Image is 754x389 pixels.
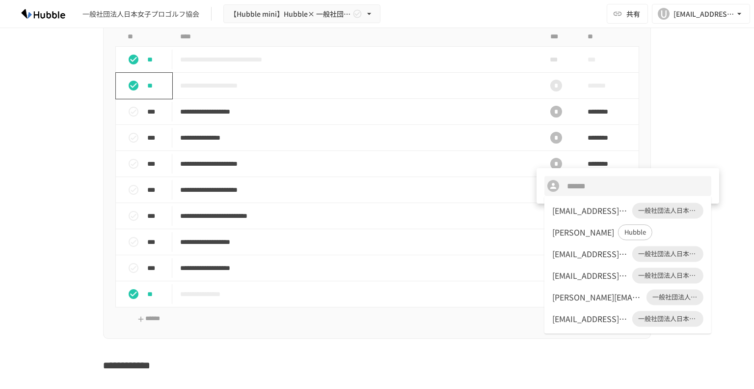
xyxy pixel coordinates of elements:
div: [PERSON_NAME] [552,226,614,238]
div: [EMAIL_ADDRESS][DOMAIN_NAME] [552,248,628,260]
div: [EMAIL_ADDRESS][DOMAIN_NAME] [552,313,628,325]
div: [EMAIL_ADDRESS][DOMAIN_NAME] [552,205,628,216]
span: 一般社団法人日本女子プロゴルフ協会 [632,314,703,324]
span: 一般社団法人日本女子プロゴルフ協会 [632,206,703,216]
span: 一般社団法人日本女子プロゴルフ協会 [646,293,703,302]
span: Hubble [619,228,652,238]
div: [EMAIL_ADDRESS][DOMAIN_NAME] [552,269,628,281]
span: 一般社団法人日本女子プロゴルフ協会 [632,271,703,281]
div: [PERSON_NAME][EMAIL_ADDRESS][DOMAIN_NAME] [552,291,643,303]
span: 一般社団法人日本女子プロゴルフ協会 [632,249,703,259]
